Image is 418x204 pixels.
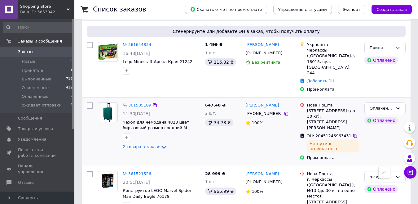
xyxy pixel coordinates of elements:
[18,163,57,175] span: Панель управления
[18,116,42,121] span: Сообщения
[205,119,233,126] div: 34.73 ₴
[185,5,267,14] button: Скачать отчет по пром-оплате
[123,144,168,149] a: 2 товара в заказе
[98,174,117,188] img: Фото товару
[307,155,359,161] div: Пром-оплата
[101,103,115,122] img: Фото товару
[66,85,73,91] span: 419
[364,185,398,193] div: Оплачено
[18,137,46,142] span: Уведомления
[98,102,118,122] a: Фото товару
[278,7,327,12] span: Управление статусами
[18,126,53,132] span: Товары и услуги
[307,42,359,48] div: Укрпошта
[18,39,62,44] span: Заказы и сообщения
[376,7,407,12] span: Создать заказ
[307,87,359,92] div: Пром-оплата
[18,147,57,158] span: Показатели работы компании
[66,76,73,82] span: 719
[20,9,74,15] div: Ваш ID: 3653042
[123,51,150,56] span: 16:43[DATE]
[343,7,360,12] span: Экспорт
[307,140,359,152] div: На пути к получателю
[370,105,393,112] div: Оплаченный
[70,68,73,73] span: 1
[364,117,398,124] div: Оплачено
[123,120,189,130] a: Чехол для чемодана 4828 цвет бирюзовый размер средний M
[3,22,73,33] input: Поиск
[123,171,151,176] a: № 361521526
[205,111,216,116] span: 2 шт.
[123,103,151,107] a: № 361585109
[205,51,216,55] span: 1 шт.
[273,5,332,14] button: Управление статусами
[244,110,284,118] div: [PHONE_NUMBER]
[123,180,150,185] span: 20:51[DATE]
[307,134,351,138] span: ЭН: 20451246963431
[123,188,193,199] a: Конструктор LEGO Marvel Spider-Man Daily Bugle 76178
[307,171,359,177] div: Нова Пошта
[22,68,43,73] span: Принятые
[246,171,279,177] a: [PERSON_NAME]
[365,7,412,11] a: Создать заказ
[205,179,216,184] span: 1 шт.
[98,44,117,60] img: Фото товару
[70,102,73,108] span: 4
[22,85,49,91] span: Отмененные
[252,189,263,194] span: 100%
[307,48,359,76] div: Черкассы ([GEOGRAPHIC_DATA].), 18015, вул. [GEOGRAPHIC_DATA], 244
[338,5,365,14] button: Экспорт
[370,45,393,51] div: Принят
[205,188,236,195] div: 965.99 ₴
[252,60,280,65] span: Без рейтинга
[246,42,279,48] a: [PERSON_NAME]
[244,178,284,186] div: [PHONE_NUMBER]
[70,59,73,64] span: 0
[18,180,34,185] span: Отзывы
[22,76,51,82] span: Выполненные
[123,59,192,64] a: Lego Minecraft Арена Края 21242
[205,42,222,47] span: 1 499 ₴
[307,102,359,108] div: Нова Пошта
[205,103,226,107] span: 647,40 ₴
[18,190,43,196] span: Покупатели
[123,111,150,116] span: 11:30[DATE]
[307,108,359,131] div: [STREET_ADDRESS] (до 30 кг): [STREET_ADDRESS][PERSON_NAME]
[205,171,225,176] span: 28 999 ₴
[22,102,62,108] span: ожидает отправки
[123,42,151,47] a: № 361644834
[93,6,146,13] h1: Список заказов
[70,94,73,99] span: 2
[364,57,398,64] div: Оплачено
[205,58,236,66] div: 116.32 ₴
[404,166,416,179] button: Чат с покупателем
[123,145,160,149] span: 2 товара в заказе
[372,5,412,14] button: Создать заказ
[20,4,67,9] span: Shopping Store
[18,49,33,55] span: Заказы
[307,79,334,83] a: Добавить ЭН
[370,174,393,180] div: ожидает отправки
[22,94,48,99] span: Оплаченные
[190,7,262,12] span: Скачать отчет по пром-оплате
[98,42,118,62] a: Фото товару
[89,28,403,34] span: Сгенерируйте или добавьте ЭН в заказ, чтобы получить оплату
[246,102,279,108] a: [PERSON_NAME]
[244,49,284,57] div: [PHONE_NUMBER]
[22,59,35,64] span: Новые
[252,120,263,125] span: 100%
[98,171,118,191] a: Фото товару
